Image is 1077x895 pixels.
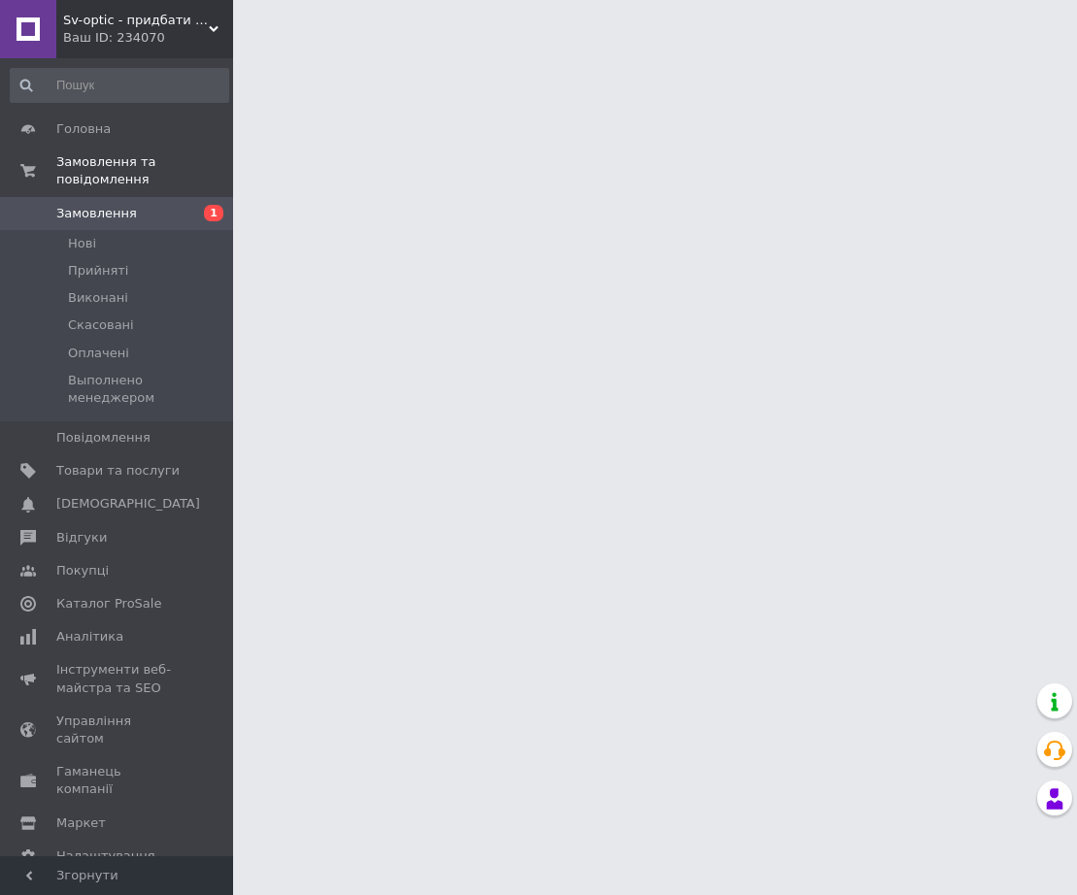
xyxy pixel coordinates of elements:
span: Товари та послуги [56,462,180,480]
span: 1 [204,205,223,221]
div: Ваш ID: 234070 [63,29,233,47]
span: Відгуки [56,529,107,547]
span: Выполнено менеджером [68,372,227,407]
span: Нові [68,235,96,252]
span: Sv-optic - придбати окуляри оптом [63,12,209,29]
span: Інструменти веб-майстра та SEO [56,661,180,696]
span: Прийняті [68,262,128,280]
span: [DEMOGRAPHIC_DATA] [56,495,200,513]
span: Замовлення та повідомлення [56,153,233,188]
span: Покупці [56,562,109,580]
span: Скасовані [68,316,134,334]
span: Повідомлення [56,429,151,447]
span: Виконані [68,289,128,307]
span: Аналітика [56,628,123,646]
span: Маркет [56,814,106,832]
span: Замовлення [56,205,137,222]
span: Налаштування [56,847,155,865]
input: Пошук [10,68,229,103]
span: Управління сайтом [56,713,180,747]
span: Гаманець компанії [56,763,180,798]
span: Головна [56,120,111,138]
span: Оплачені [68,345,129,362]
span: Каталог ProSale [56,595,161,613]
